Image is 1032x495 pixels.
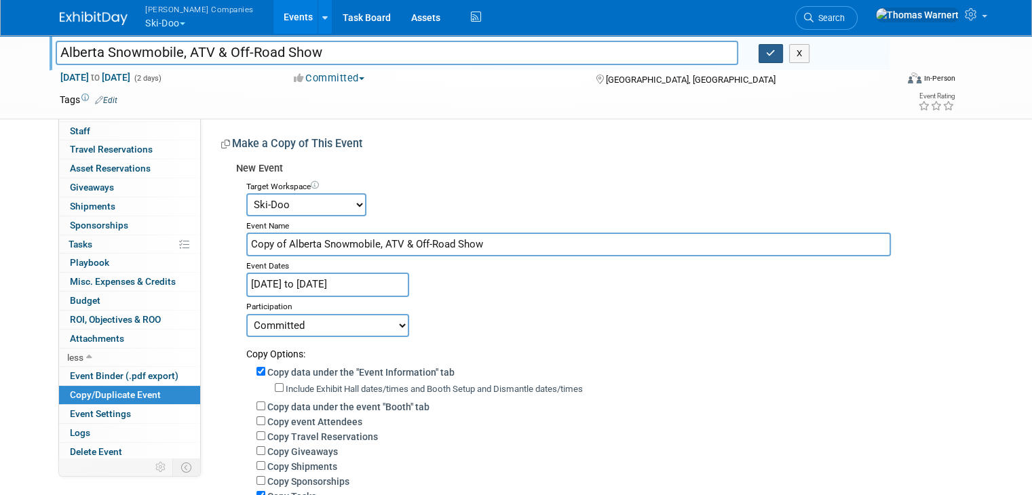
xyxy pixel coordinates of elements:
span: Event Binder (.pdf export) [70,370,178,381]
span: ROI, Objectives & ROO [70,314,161,325]
a: Event Binder (.pdf export) [59,367,200,385]
span: [GEOGRAPHIC_DATA], [GEOGRAPHIC_DATA] [606,75,776,85]
a: Event Settings [59,405,200,423]
a: Misc. Expenses & Credits [59,273,200,291]
a: Attachments [59,330,200,348]
div: Make a Copy of This Event [221,136,962,156]
td: Personalize Event Tab Strip [149,458,173,476]
a: Travel Reservations [59,140,200,159]
a: Copy/Duplicate Event [59,386,200,404]
label: Copy data under the "Event Information" tab [267,367,455,378]
span: less [67,352,83,363]
div: New Event [236,161,962,177]
span: Search [814,13,845,23]
span: [DATE] [DATE] [60,71,131,83]
span: Misc. Expenses & Credits [70,276,176,287]
span: Asset Reservations [70,163,151,174]
label: Copy Shipments [267,461,337,472]
img: Thomas Warnert [875,7,959,22]
a: Budget [59,292,200,310]
button: Committed [289,71,370,85]
label: Copy Sponsorships [267,476,349,487]
a: Playbook [59,254,200,272]
span: Shipments [70,201,115,212]
div: Target Workspace [246,177,962,193]
a: Tasks [59,235,200,254]
a: Edit [95,96,117,105]
span: Staff [70,125,90,136]
td: Toggle Event Tabs [173,458,201,476]
a: Asset Reservations [59,159,200,178]
img: Format-Inperson.png [908,73,921,83]
a: Search [795,6,858,30]
span: [PERSON_NAME] Companies [145,2,254,16]
span: Logs [70,427,90,438]
label: Copy event Attendees [267,416,362,427]
span: Attachments [70,333,124,344]
div: Event Format [823,71,955,91]
a: Sponsorships [59,216,200,235]
a: Giveaways [59,178,200,197]
span: (2 days) [133,74,161,83]
div: In-Person [923,73,955,83]
label: Include Exhibit Hall dates/times and Booth Setup and Dismantle dates/times [286,384,583,394]
span: Budget [70,295,100,306]
div: Copy Options: [246,337,962,361]
a: Logs [59,424,200,442]
label: Copy data under the event "Booth" tab [267,401,429,412]
div: Participation [246,297,962,313]
span: to [89,72,102,83]
button: X [789,44,810,63]
span: Event Settings [70,408,131,419]
span: Giveaways [70,182,114,193]
td: Tags [60,93,117,106]
label: Copy Giveaways [267,446,338,457]
span: Delete Event [70,446,122,457]
a: Shipments [59,197,200,216]
div: Event Rating [918,93,955,100]
span: Travel Reservations [70,144,153,155]
a: less [59,349,200,367]
span: Tasks [69,239,92,250]
a: Delete Event [59,443,200,461]
a: Staff [59,122,200,140]
a: ROI, Objectives & ROO [59,311,200,329]
span: Copy/Duplicate Event [70,389,161,400]
div: Event Name [246,216,962,233]
span: Playbook [70,257,109,268]
div: Event Dates [246,256,962,273]
span: Sponsorships [70,220,128,231]
img: ExhibitDay [60,12,128,25]
label: Copy Travel Reservations [267,431,378,442]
